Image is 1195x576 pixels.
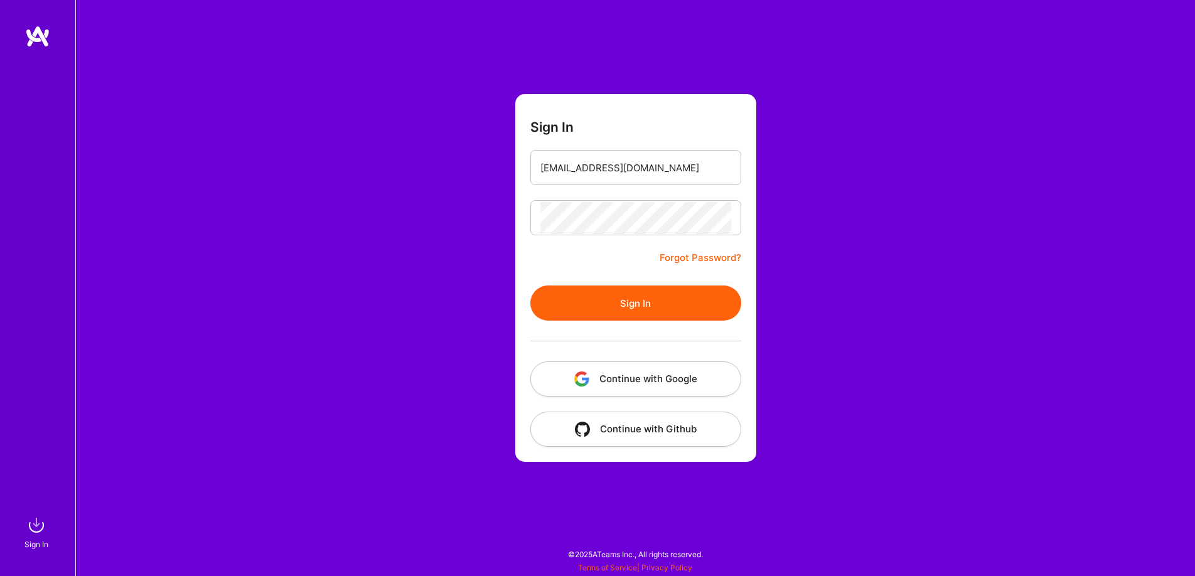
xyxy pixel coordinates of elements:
[530,361,741,397] button: Continue with Google
[530,412,741,447] button: Continue with Github
[575,422,590,437] img: icon
[641,563,692,572] a: Privacy Policy
[578,563,692,572] span: |
[660,250,741,265] a: Forgot Password?
[25,25,50,48] img: logo
[574,371,589,387] img: icon
[530,119,574,135] h3: Sign In
[24,538,48,551] div: Sign In
[540,152,731,184] input: Email...
[530,285,741,321] button: Sign In
[24,513,49,538] img: sign in
[26,513,49,551] a: sign inSign In
[578,563,637,572] a: Terms of Service
[75,538,1195,570] div: © 2025 ATeams Inc., All rights reserved.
